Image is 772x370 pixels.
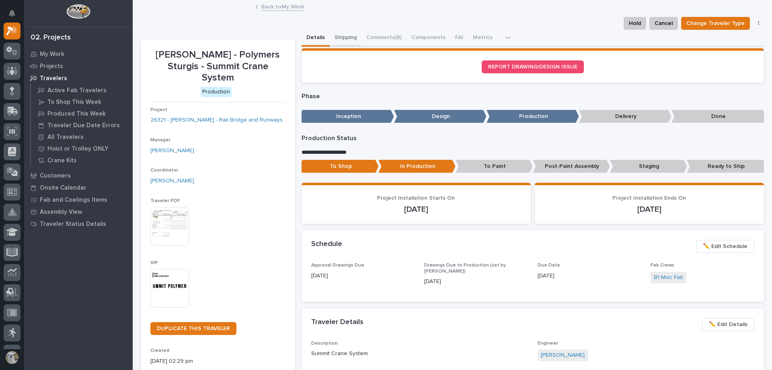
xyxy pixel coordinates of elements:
a: All Travelers [31,131,133,143]
p: Production [487,110,579,123]
a: Onsite Calendar [24,182,133,194]
a: [PERSON_NAME] [150,147,194,155]
p: Phase [302,93,764,100]
span: Due Date [538,263,560,268]
span: Coordinator [150,168,178,173]
p: Active Fab Travelers [47,87,107,94]
p: To Shop [302,160,379,173]
button: Shipping [330,30,361,47]
span: Fab Crews [651,263,674,268]
span: Cancel [655,19,673,28]
span: Change Traveler Type [686,19,745,28]
p: All Travelers [47,134,84,141]
p: [DATE] [311,272,415,280]
span: Drawings Due to Production (set by [PERSON_NAME]) [424,263,506,273]
a: Active Fab Travelers [31,85,133,96]
span: ✏️ Edit Details [709,320,747,329]
span: Description [311,341,338,346]
p: To Paint [456,160,533,173]
span: Hold [629,19,641,28]
button: Hold [624,17,646,30]
p: Hoist or Trolley ONLY [47,145,109,153]
p: Fab and Coatings Items [40,196,107,204]
p: Customers [40,172,71,180]
p: Done [671,110,764,123]
span: Project Installation Starts On [377,195,455,201]
p: Summit Crane System [311,349,528,358]
button: Components [407,30,450,47]
p: Delivery [579,110,671,123]
a: Traveler Due Date Errors [31,120,133,131]
p: [DATE] [424,277,528,286]
p: Ready to Ship [687,160,764,173]
a: Traveler Status Details [24,218,133,230]
span: Traveler PDF [150,198,180,203]
span: Project [150,107,167,112]
img: Workspace Logo [66,4,90,19]
a: [PERSON_NAME] [150,177,194,185]
p: Travelers [40,75,67,82]
a: To Shop This Week [31,96,133,107]
a: Travelers [24,72,133,84]
a: 26321 - [PERSON_NAME] - Rail Bridge and Runways [150,116,283,124]
button: ✏️ Edit Details [702,318,754,331]
a: My Work [24,48,133,60]
a: REPORT DRAWING/DESIGN ISSUE [482,60,584,73]
div: Production [201,87,232,97]
p: Crane Kits [47,157,77,164]
a: B1 Misc Fab [654,273,683,282]
p: My Work [40,51,64,58]
p: Projects [40,63,63,70]
p: Traveler Due Date Errors [47,122,120,129]
p: [DATE] [311,205,521,214]
button: Cancel [649,17,678,30]
span: Manager [150,138,170,143]
button: Metrics [468,30,497,47]
a: [PERSON_NAME] [541,351,585,360]
button: Comments (8) [361,30,407,47]
button: Change Traveler Type [681,17,750,30]
p: [PERSON_NAME] - Polymers Sturgis - Summit Crane System [150,49,285,84]
a: DUPLICATE THIS TRAVELER [150,322,236,335]
span: REPORT DRAWING/DESIGN ISSUE [488,64,577,70]
p: [DATE] [538,272,641,280]
span: ✏️ Edit Schedule [703,242,747,251]
button: users-avatar [4,349,21,366]
span: Engineer [538,341,558,346]
p: [DATE] [544,205,754,214]
button: Notifications [4,5,21,22]
p: Post-Paint Assembly [533,160,610,173]
a: Hoist or Trolley ONLY [31,143,133,154]
span: Project Installation Ends On [612,195,686,201]
p: Produced This Week [47,110,106,118]
span: DUPLICATE THIS TRAVELER [157,326,230,331]
span: VIP [150,260,158,265]
a: Assembly View [24,206,133,218]
p: Traveler Status Details [40,221,106,228]
a: Customers [24,169,133,182]
a: Fab and Coatings Items [24,194,133,206]
p: Design [394,110,487,123]
div: Notifications [10,10,21,23]
h2: Schedule [311,240,342,249]
p: In Production [378,160,456,173]
p: Staging [610,160,687,173]
a: Projects [24,60,133,72]
a: Back toMy Work [261,2,304,11]
button: ✏️ Edit Schedule [696,240,754,253]
button: FAI [450,30,468,47]
span: Created [150,348,169,353]
button: Details [302,30,330,47]
p: [DATE] 02:29 pm [150,357,285,366]
p: To Shop This Week [47,99,101,106]
a: Crane Kits [31,155,133,166]
p: Production Status [302,134,764,142]
a: Produced This Week [31,108,133,119]
h2: Traveler Details [311,318,363,327]
p: Assembly View [40,209,82,216]
p: Inception [302,110,394,123]
div: 02. Projects [31,33,71,42]
p: Onsite Calendar [40,184,86,192]
span: Approval Drawings Due [311,263,364,268]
